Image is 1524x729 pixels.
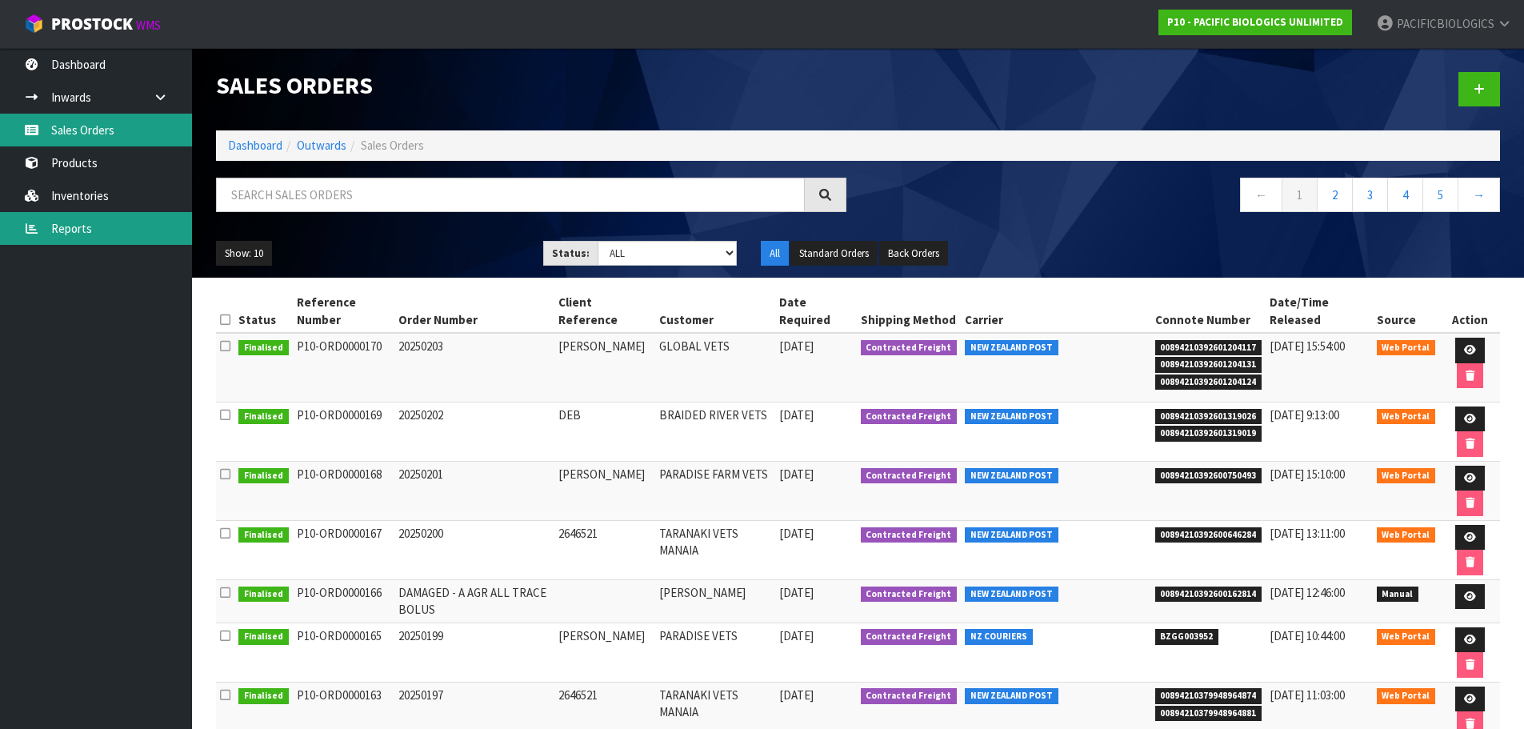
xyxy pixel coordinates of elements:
[1422,178,1458,212] a: 5
[234,290,293,333] th: Status
[394,579,554,623] td: DAMAGED - A AGR ALL TRACE BOLUS
[216,178,805,212] input: Search sales orders
[1373,290,1440,333] th: Source
[238,340,289,356] span: Finalised
[394,520,554,579] td: 20250200
[297,138,346,153] a: Outwards
[1377,340,1436,356] span: Web Portal
[238,409,289,425] span: Finalised
[1155,357,1262,373] span: 00894210392601204131
[394,461,554,520] td: 20250201
[861,688,958,704] span: Contracted Freight
[779,407,814,423] span: [DATE]
[394,290,554,333] th: Order Number
[1317,178,1353,212] a: 2
[228,138,282,153] a: Dashboard
[1270,585,1345,600] span: [DATE] 12:46:00
[1439,290,1500,333] th: Action
[293,520,395,579] td: P10-ORD0000167
[870,178,1501,217] nav: Page navigation
[1155,375,1262,391] span: 00894210392601204124
[861,629,958,645] span: Contracted Freight
[655,402,775,461] td: BRAIDED RIVER VETS
[779,585,814,600] span: [DATE]
[293,623,395,682] td: P10-ORD0000165
[965,527,1058,543] span: NEW ZEALAND POST
[293,402,395,461] td: P10-ORD0000169
[1270,467,1345,482] span: [DATE] 15:10:00
[1240,178,1282,212] a: ←
[779,687,814,703] span: [DATE]
[394,402,554,461] td: 20250202
[655,623,775,682] td: PARADISE VETS
[655,461,775,520] td: PARADISE FARM VETS
[779,526,814,541] span: [DATE]
[1377,587,1419,603] span: Manual
[238,629,289,645] span: Finalised
[1270,407,1339,423] span: [DATE] 9:13:00
[879,241,948,266] button: Back Orders
[1352,178,1388,212] a: 3
[1151,290,1266,333] th: Connote Number
[293,290,395,333] th: Reference Number
[216,241,272,266] button: Show: 10
[1266,290,1373,333] th: Date/Time Released
[1377,527,1436,543] span: Web Portal
[1377,468,1436,484] span: Web Portal
[1270,526,1345,541] span: [DATE] 13:11:00
[790,241,878,266] button: Standard Orders
[775,290,856,333] th: Date Required
[961,290,1151,333] th: Carrier
[655,333,775,402] td: GLOBAL VETS
[238,468,289,484] span: Finalised
[861,587,958,603] span: Contracted Freight
[51,14,133,34] span: ProStock
[554,520,655,579] td: 2646521
[1270,338,1345,354] span: [DATE] 15:54:00
[1387,178,1423,212] a: 4
[394,333,554,402] td: 20250203
[394,623,554,682] td: 20250199
[361,138,424,153] span: Sales Orders
[1458,178,1500,212] a: →
[965,340,1058,356] span: NEW ZEALAND POST
[655,579,775,623] td: [PERSON_NAME]
[857,290,962,333] th: Shipping Method
[1167,15,1343,29] strong: P10 - PACIFIC BIOLOGICS UNLIMITED
[238,587,289,603] span: Finalised
[1155,587,1262,603] span: 00894210392600162814
[965,688,1058,704] span: NEW ZEALAND POST
[655,290,775,333] th: Customer
[1397,16,1494,31] span: PACIFICBIOLOGICS
[293,461,395,520] td: P10-ORD0000168
[779,628,814,643] span: [DATE]
[761,241,789,266] button: All
[216,72,846,98] h1: Sales Orders
[293,333,395,402] td: P10-ORD0000170
[24,14,44,34] img: cube-alt.png
[554,402,655,461] td: DEB
[1155,468,1262,484] span: 00894210392600750493
[1377,409,1436,425] span: Web Portal
[293,579,395,623] td: P10-ORD0000166
[554,623,655,682] td: [PERSON_NAME]
[779,338,814,354] span: [DATE]
[554,461,655,520] td: [PERSON_NAME]
[1377,629,1436,645] span: Web Portal
[861,409,958,425] span: Contracted Freight
[655,520,775,579] td: TARANAKI VETS MANAIA
[1282,178,1318,212] a: 1
[1270,628,1345,643] span: [DATE] 10:44:00
[1155,426,1262,442] span: 00894210392601319019
[238,527,289,543] span: Finalised
[1155,706,1262,722] span: 00894210379948964881
[965,409,1058,425] span: NEW ZEALAND POST
[965,629,1033,645] span: NZ COURIERS
[238,688,289,704] span: Finalised
[1155,688,1262,704] span: 00894210379948964874
[1155,629,1219,645] span: BZGG003952
[861,527,958,543] span: Contracted Freight
[1155,527,1262,543] span: 00894210392600646284
[861,468,958,484] span: Contracted Freight
[1155,340,1262,356] span: 00894210392601204117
